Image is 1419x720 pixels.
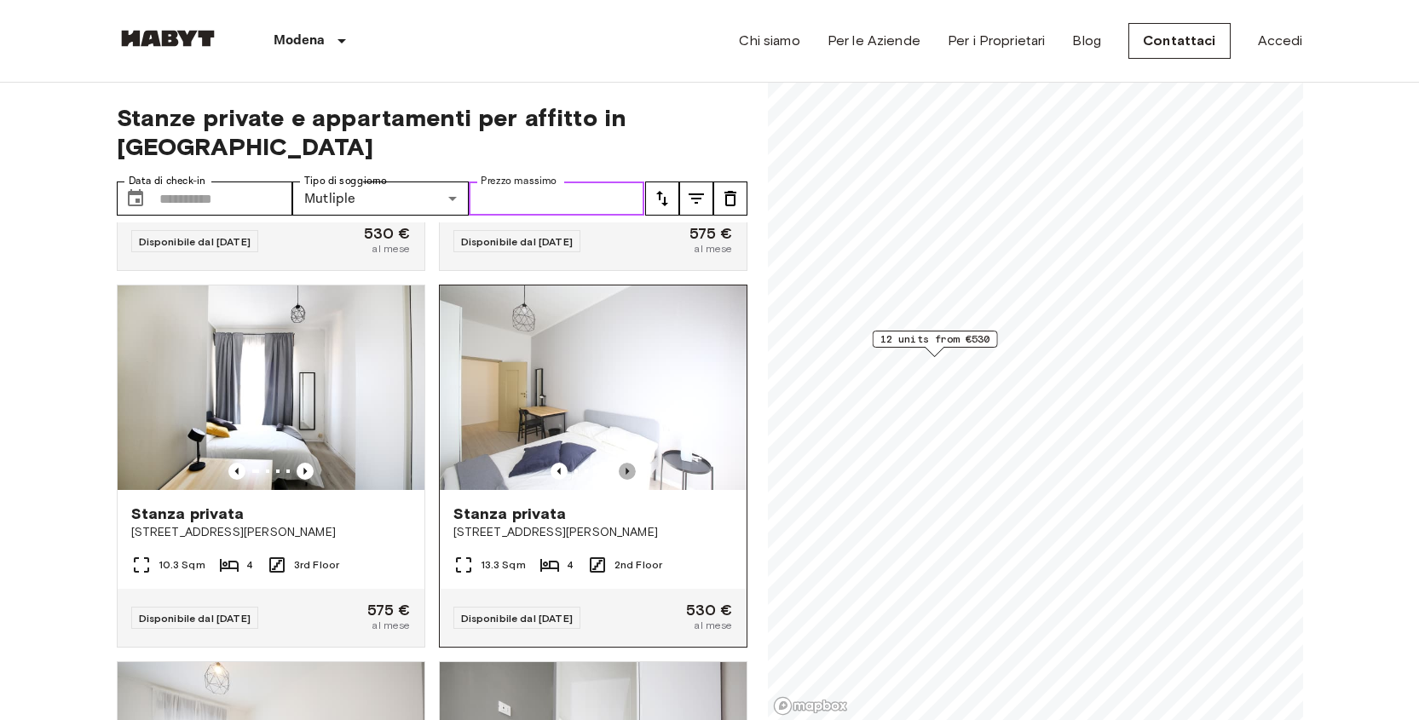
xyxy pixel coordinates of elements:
img: Marketing picture of unit IT-22-001-004-01H [440,285,747,490]
span: Disponibile dal [DATE] [139,235,251,248]
span: Disponibile dal [DATE] [139,612,251,625]
a: Marketing picture of unit IT-22-001-019-04HPrevious imagePrevious imageStanza privata[STREET_ADDR... [117,285,425,648]
a: Contattaci [1128,23,1231,59]
span: al mese [694,618,732,633]
span: 4 [567,557,574,573]
button: Previous image [551,463,568,480]
span: 2nd Floor [614,557,662,573]
label: Tipo di soggiorno [304,174,387,188]
span: al mese [372,241,410,256]
a: Previous imagePrevious imageStanza privata[STREET_ADDRESS][PERSON_NAME]13.3 Sqm42nd FloorDisponib... [439,285,747,648]
a: Blog [1072,31,1101,51]
label: Prezzo massimo [481,174,557,188]
a: Chi siamo [739,31,799,51]
a: Mapbox logo [773,696,848,716]
span: Disponibile dal [DATE] [461,235,573,248]
img: Habyt [117,30,219,47]
span: 10.3 Sqm [159,557,205,573]
button: tune [645,181,679,216]
span: 4 [246,557,253,573]
a: Per i Proprietari [948,31,1046,51]
span: al mese [694,241,732,256]
p: Modena [274,31,326,51]
span: 575 € [367,602,411,618]
span: 530 € [364,226,411,241]
span: Stanza privata [453,504,567,524]
a: Accedi [1258,31,1303,51]
span: 530 € [686,602,733,618]
button: tune [713,181,747,216]
label: Data di check-in [129,174,205,188]
span: [STREET_ADDRESS][PERSON_NAME] [453,524,733,541]
button: Previous image [228,463,245,480]
span: 13.3 Sqm [481,557,526,573]
div: Map marker [872,331,997,357]
span: Stanze private e appartamenti per affitto in [GEOGRAPHIC_DATA] [117,103,747,161]
div: Mutliple [292,181,469,216]
span: 3rd Floor [294,557,339,573]
span: Disponibile dal [DATE] [461,612,573,625]
button: tune [679,181,713,216]
button: Previous image [619,463,636,480]
span: [STREET_ADDRESS][PERSON_NAME] [131,524,411,541]
button: Previous image [297,463,314,480]
button: Choose date [118,181,153,216]
span: al mese [372,618,410,633]
img: Marketing picture of unit IT-22-001-019-04H [118,285,424,490]
span: 575 € [689,226,733,241]
a: Per le Aziende [828,31,920,51]
span: 12 units from €530 [880,331,989,347]
span: Stanza privata [131,504,245,524]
